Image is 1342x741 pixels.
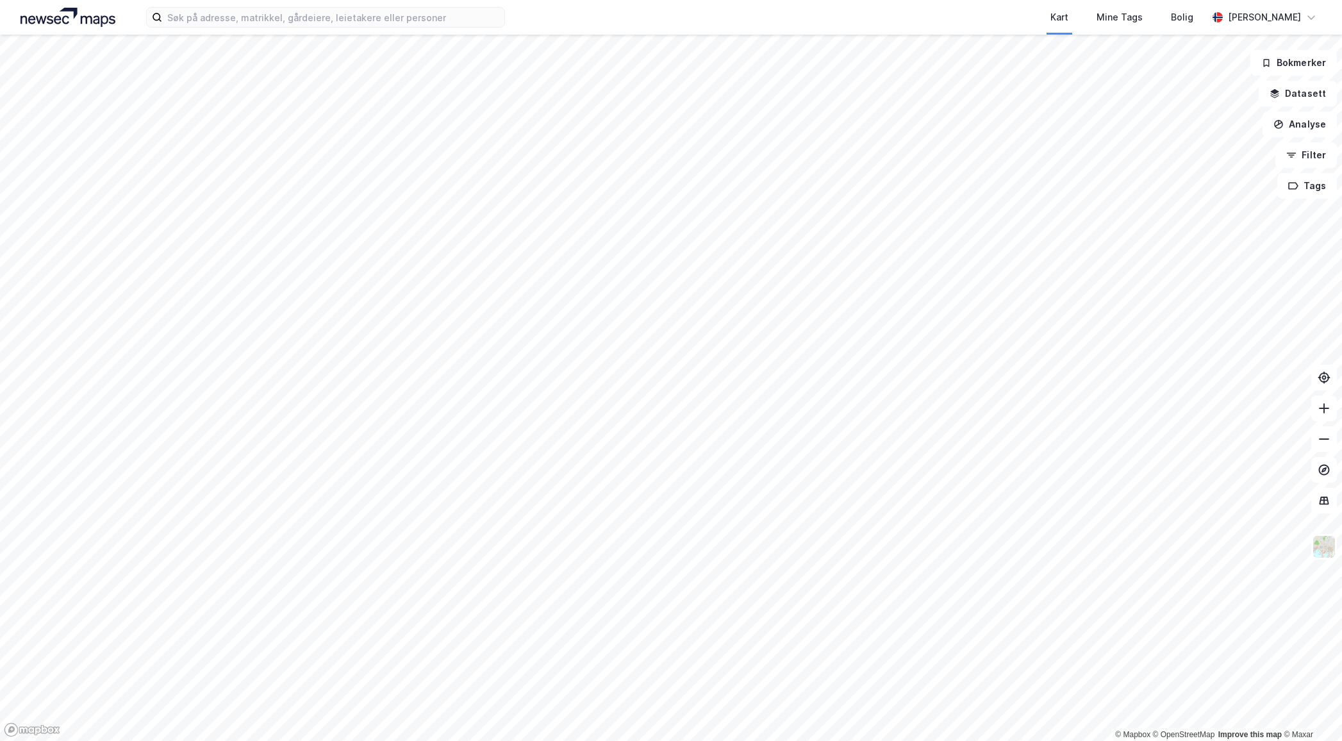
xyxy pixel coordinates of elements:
[1250,50,1337,76] button: Bokmerker
[21,8,115,27] img: logo.a4113a55bc3d86da70a041830d287a7e.svg
[1275,142,1337,168] button: Filter
[1263,112,1337,137] button: Analyse
[4,722,60,737] a: Mapbox homepage
[1228,10,1301,25] div: [PERSON_NAME]
[162,8,504,27] input: Søk på adresse, matrikkel, gårdeiere, leietakere eller personer
[1218,730,1282,739] a: Improve this map
[1097,10,1143,25] div: Mine Tags
[1153,730,1215,739] a: OpenStreetMap
[1278,679,1342,741] iframe: Chat Widget
[1115,730,1150,739] a: Mapbox
[1312,535,1336,559] img: Z
[1259,81,1337,106] button: Datasett
[1171,10,1193,25] div: Bolig
[1277,173,1337,199] button: Tags
[1050,10,1068,25] div: Kart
